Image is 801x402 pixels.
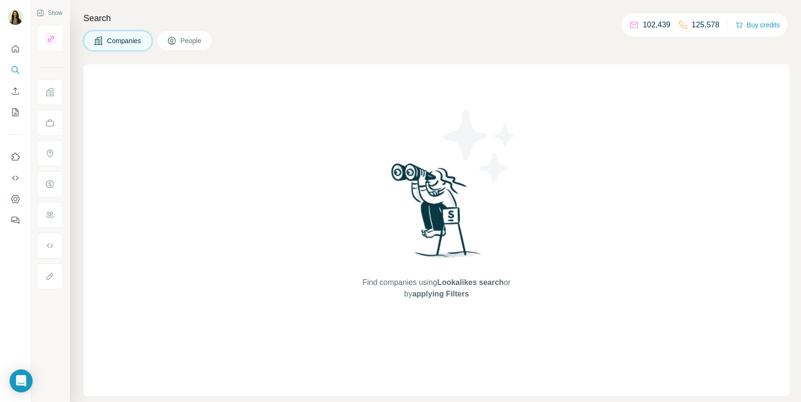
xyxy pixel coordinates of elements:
[8,61,23,79] button: Search
[107,36,142,46] span: Companies
[735,18,780,32] button: Buy credits
[8,104,23,121] button: My lists
[30,6,69,20] button: Show
[437,103,523,189] img: Surfe Illustration - Stars
[692,19,719,31] p: 125,578
[10,369,33,392] div: Open Intercom Messenger
[387,161,487,268] img: Surfe Illustration - Woman searching with binoculars
[8,169,23,187] button: Use Surfe API
[643,19,670,31] p: 102,439
[359,277,513,300] span: Find companies using or by
[412,290,469,298] span: applying Filters
[437,278,504,286] span: Lookalikes search
[180,36,203,46] span: People
[8,190,23,208] button: Dashboard
[84,12,789,25] h4: Search
[8,40,23,58] button: Quick start
[8,10,23,25] img: Avatar
[8,83,23,100] button: Enrich CSV
[8,212,23,229] button: Feedback
[8,148,23,166] button: Use Surfe on LinkedIn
